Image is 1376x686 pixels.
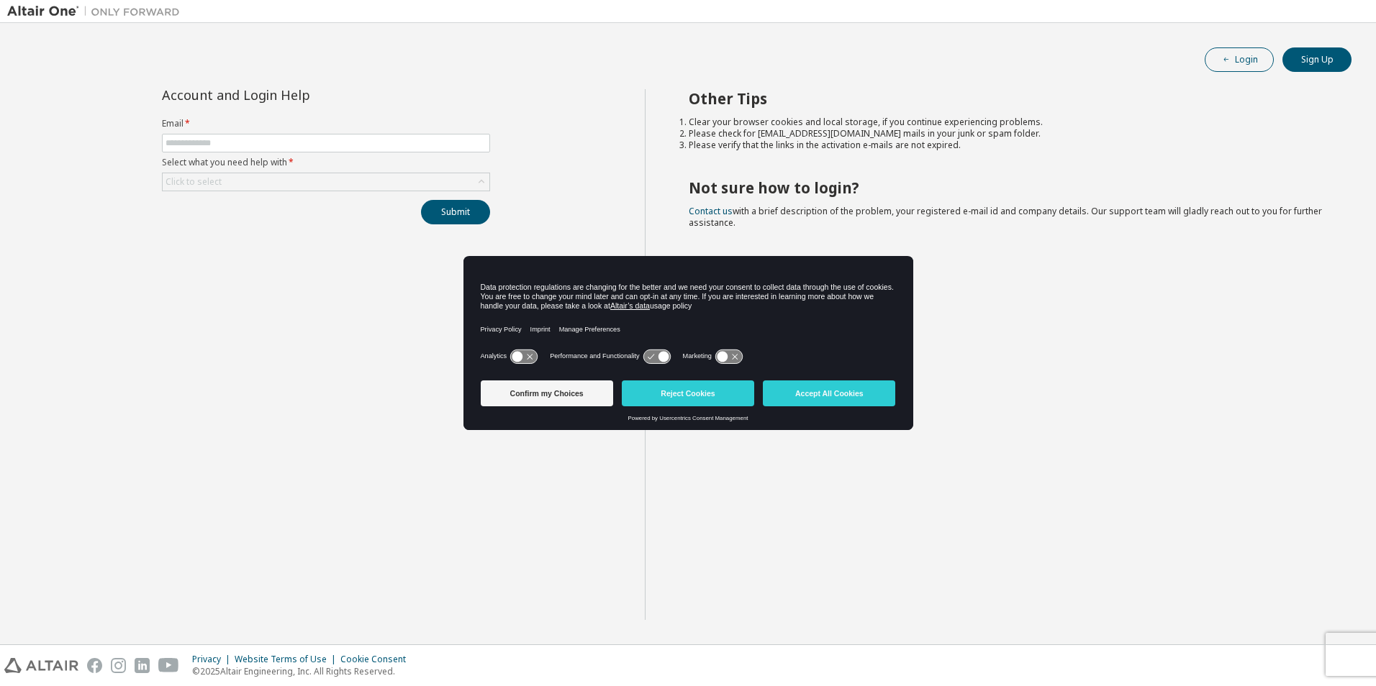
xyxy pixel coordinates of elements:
img: facebook.svg [87,658,102,673]
li: Please verify that the links in the activation e-mails are not expired. [689,140,1326,151]
p: © 2025 Altair Engineering, Inc. All Rights Reserved. [192,665,415,677]
div: Click to select [163,173,489,191]
img: Altair One [7,4,187,19]
img: altair_logo.svg [4,658,78,673]
button: Sign Up [1282,47,1352,72]
div: Cookie Consent [340,654,415,665]
button: Login [1205,47,1274,72]
span: with a brief description of the problem, your registered e-mail id and company details. Our suppo... [689,205,1322,229]
li: Please check for [EMAIL_ADDRESS][DOMAIN_NAME] mails in your junk or spam folder. [689,128,1326,140]
label: Select what you need help with [162,157,490,168]
h2: Other Tips [689,89,1326,108]
a: Contact us [689,205,733,217]
div: Account and Login Help [162,89,425,101]
div: Website Terms of Use [235,654,340,665]
div: Privacy [192,654,235,665]
label: Email [162,118,490,129]
img: linkedin.svg [135,658,150,673]
h2: Not sure how to login? [689,178,1326,197]
li: Clear your browser cookies and local storage, if you continue experiencing problems. [689,116,1326,128]
button: Submit [421,200,490,224]
img: instagram.svg [111,658,126,673]
img: youtube.svg [158,658,179,673]
div: Click to select [166,176,222,188]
